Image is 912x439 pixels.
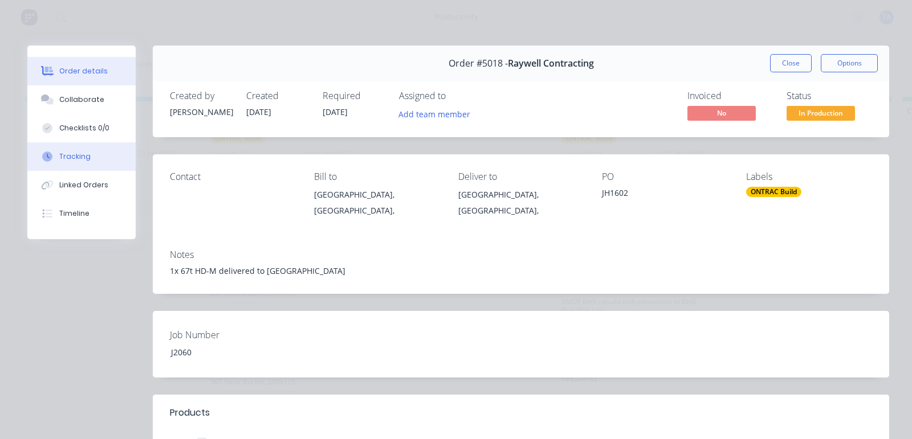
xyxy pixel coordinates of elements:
[170,106,233,118] div: [PERSON_NAME]
[27,142,136,171] button: Tracking
[508,58,594,69] span: Raywell Contracting
[59,180,108,190] div: Linked Orders
[314,187,440,223] div: [GEOGRAPHIC_DATA], [GEOGRAPHIC_DATA],
[787,91,872,101] div: Status
[170,249,872,260] div: Notes
[399,106,477,121] button: Add team member
[687,91,773,101] div: Invoiced
[27,171,136,199] button: Linked Orders
[59,208,89,219] div: Timeline
[170,171,296,182] div: Contact
[27,85,136,114] button: Collaborate
[246,91,309,101] div: Created
[787,106,855,120] span: In Production
[602,187,728,203] div: JH1602
[323,91,385,101] div: Required
[27,199,136,228] button: Timeline
[449,58,508,69] span: Order #5018 -
[170,91,233,101] div: Created by
[399,91,513,101] div: Assigned to
[458,187,584,219] div: [GEOGRAPHIC_DATA], [GEOGRAPHIC_DATA],
[162,344,304,360] div: J2060
[458,187,584,223] div: [GEOGRAPHIC_DATA], [GEOGRAPHIC_DATA],
[59,66,108,76] div: Order details
[27,57,136,85] button: Order details
[393,106,477,121] button: Add team member
[246,106,271,117] span: [DATE]
[314,187,440,219] div: [GEOGRAPHIC_DATA], [GEOGRAPHIC_DATA],
[821,54,878,72] button: Options
[746,187,801,197] div: ONTRAC Build
[323,106,348,117] span: [DATE]
[458,171,584,182] div: Deliver to
[27,114,136,142] button: Checklists 0/0
[770,54,812,72] button: Close
[170,265,872,277] div: 1x 67t HD-M delivered to [GEOGRAPHIC_DATA]
[687,106,756,120] span: No
[787,106,855,123] button: In Production
[59,123,109,133] div: Checklists 0/0
[602,171,728,182] div: PO
[314,171,440,182] div: Bill to
[170,406,210,420] div: Products
[170,328,312,342] label: Job Number
[59,151,91,162] div: Tracking
[746,171,872,182] div: Labels
[59,95,104,105] div: Collaborate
